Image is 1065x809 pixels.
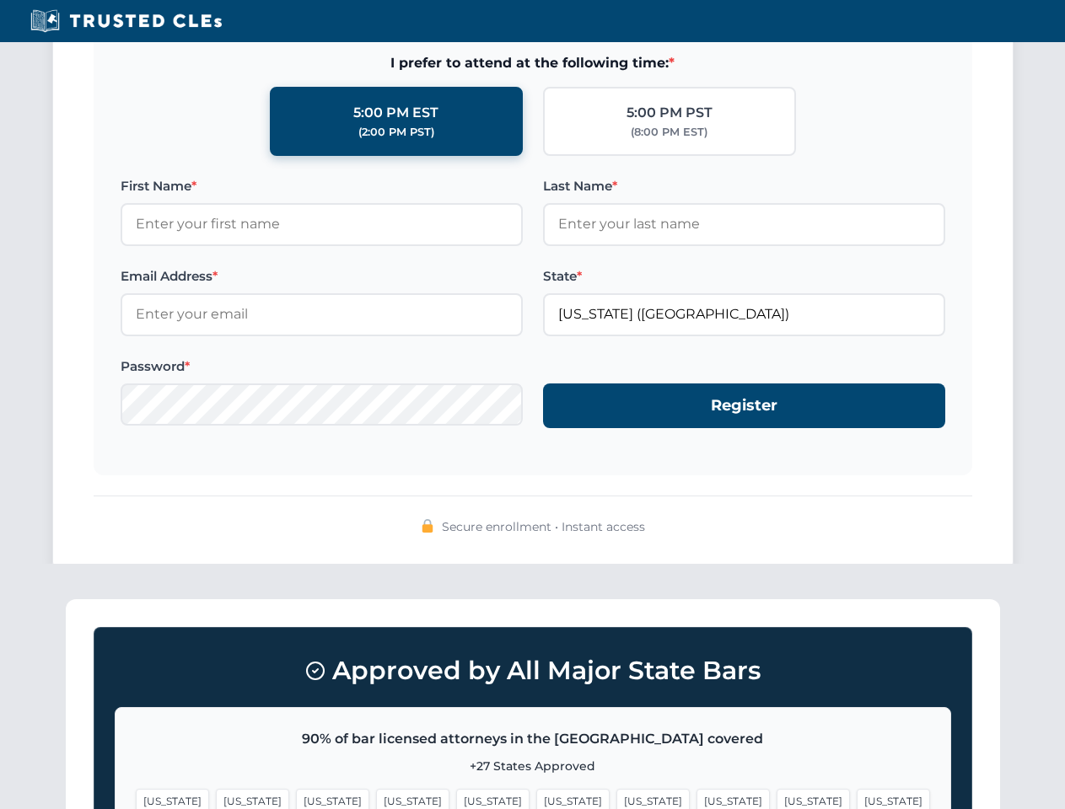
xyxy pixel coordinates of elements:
[353,102,438,124] div: 5:00 PM EST
[543,293,945,335] input: Florida (FL)
[543,176,945,196] label: Last Name
[442,517,645,536] span: Secure enrollment • Instant access
[121,52,945,74] span: I prefer to attend at the following time:
[121,176,523,196] label: First Name
[25,8,227,34] img: Trusted CLEs
[115,648,951,694] h3: Approved by All Major State Bars
[121,266,523,287] label: Email Address
[121,356,523,377] label: Password
[627,102,713,124] div: 5:00 PM PST
[121,293,523,335] input: Enter your email
[136,728,930,750] p: 90% of bar licensed attorneys in the [GEOGRAPHIC_DATA] covered
[543,266,945,287] label: State
[121,203,523,245] input: Enter your first name
[136,757,930,775] p: +27 States Approved
[421,519,434,533] img: 🔒
[631,124,707,141] div: (8:00 PM EST)
[543,203,945,245] input: Enter your last name
[543,383,945,428] button: Register
[358,124,434,141] div: (2:00 PM PST)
